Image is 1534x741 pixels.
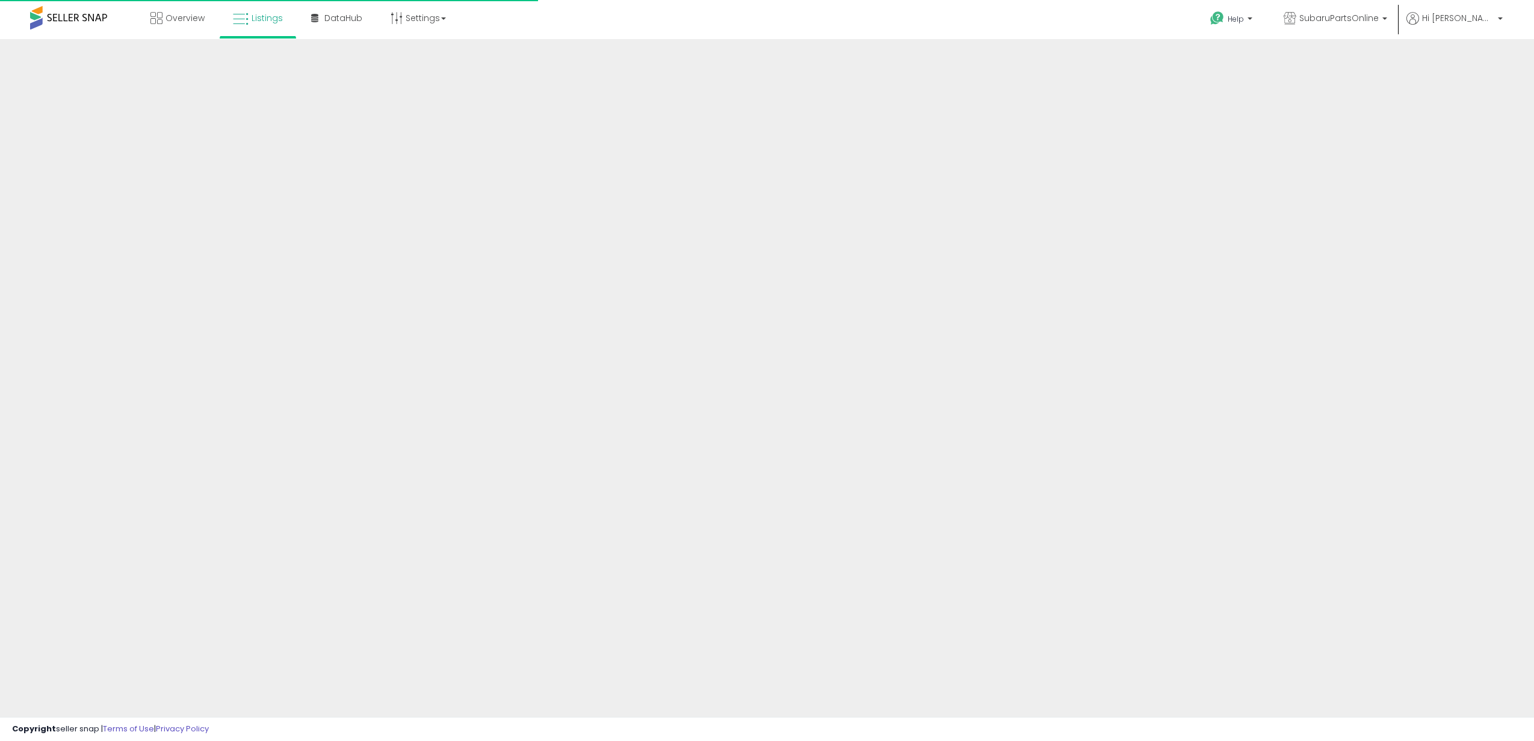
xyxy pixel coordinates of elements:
[324,12,362,24] span: DataHub
[1201,2,1264,39] a: Help
[1299,12,1379,24] span: SubaruPartsOnline
[1422,12,1494,24] span: Hi [PERSON_NAME]
[252,12,283,24] span: Listings
[1406,12,1503,39] a: Hi [PERSON_NAME]
[165,12,205,24] span: Overview
[1228,14,1244,24] span: Help
[1210,11,1225,26] i: Get Help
